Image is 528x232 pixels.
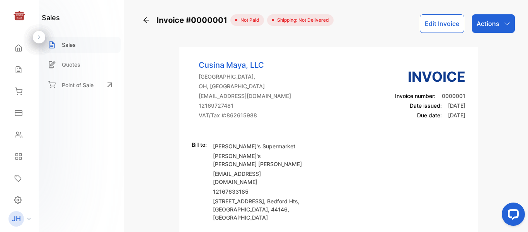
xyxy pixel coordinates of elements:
p: Actions [477,19,499,28]
p: Cusina Maya, LLC [199,59,291,71]
span: Date issued: [410,102,442,109]
p: 12167633185 [213,187,302,196]
img: logo [14,10,25,22]
p: Point of Sale [62,81,94,89]
p: 12169727481 [199,101,291,110]
span: [DATE] [448,112,465,119]
a: Point of Sale [42,76,121,93]
p: OH, [GEOGRAPHIC_DATA] [199,82,291,90]
span: Invoice #0000001 [157,14,230,26]
span: not paid [237,17,259,24]
button: Actions [472,14,515,33]
p: [EMAIL_ADDRESS][DOMAIN_NAME] [199,92,291,100]
a: Quotes [42,57,121,72]
h1: sales [42,12,60,23]
p: Sales [62,41,76,49]
span: 0000001 [442,93,465,99]
p: JH [12,214,21,224]
span: Invoice number: [395,93,436,99]
span: , 44146 [268,206,288,213]
button: Edit Invoice [420,14,464,33]
p: VAT/Tax #: 862615988 [199,111,291,119]
p: [PERSON_NAME]'s Supermarket [213,142,302,150]
span: Due date: [417,112,442,119]
a: Sales [42,37,121,53]
p: [PERSON_NAME]'s [PERSON_NAME] [PERSON_NAME] [213,152,302,168]
p: Bill to: [192,141,207,149]
iframe: LiveChat chat widget [496,199,528,232]
span: , Bedford Hts [264,198,298,205]
p: Quotes [62,60,80,69]
p: [GEOGRAPHIC_DATA], [199,72,291,81]
p: [EMAIL_ADDRESS][DOMAIN_NAME] [213,170,302,186]
h3: Invoice [395,66,465,87]
span: Shipping: Not Delivered [274,17,329,24]
span: [DATE] [448,102,465,109]
span: [STREET_ADDRESS] [213,198,264,205]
